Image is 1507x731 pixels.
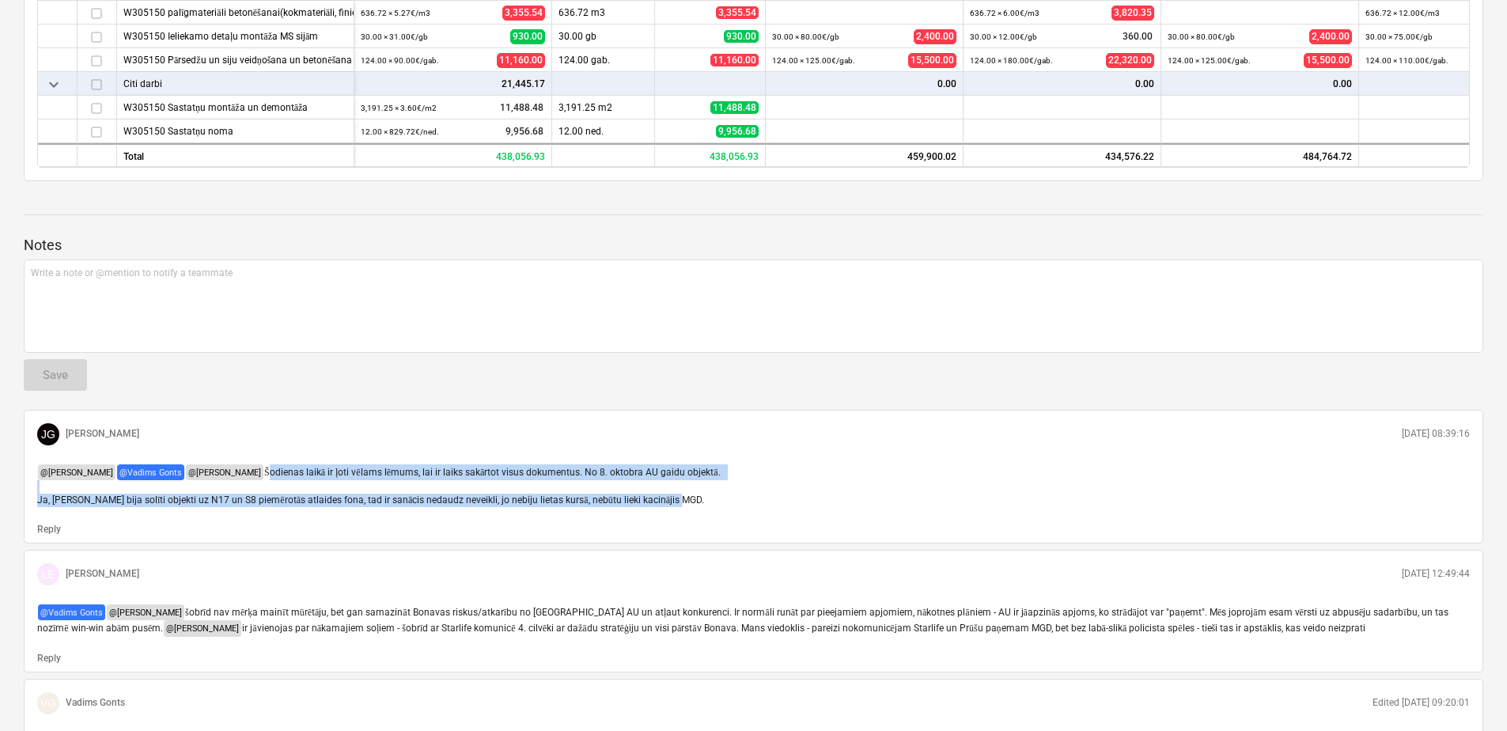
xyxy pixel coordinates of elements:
p: [PERSON_NAME] [66,427,139,441]
span: @ [PERSON_NAME] [107,604,184,620]
span: 15,500.00 [1304,52,1352,67]
span: 11,488.48 [498,100,545,114]
iframe: Chat Widget [1428,655,1507,731]
span: 11,160.00 [710,54,759,66]
div: 459,900.02 [766,143,964,167]
small: 30.00 × 31.00€ / gb [361,32,428,41]
span: @ [PERSON_NAME] [164,620,241,636]
small: 636.72 × 5.27€ / m3 [361,9,430,17]
div: 21,445.17 [361,72,545,96]
p: Edited [DATE] 09:20:01 [1373,696,1470,710]
span: JG [41,428,55,441]
p: Vadims Gonts [66,696,125,710]
small: 124.00 × 110.00€ / gab. [1365,56,1448,65]
span: VG [40,697,56,709]
span: 3,355.54 [716,6,759,19]
span: keyboard_arrow_down [44,74,63,93]
small: 30.00 × 75.00€ / gb [1365,32,1433,41]
div: Lāsma Erharde [37,563,59,585]
span: @ [PERSON_NAME] [38,464,115,480]
span: ir jāvienojas par nākamajiem soļiem - šobrīd ar Starlife komunicē 4. cilvēki ar dažādu stratēģiju... [242,623,1365,634]
div: W305150 Sastatņu montāža un demontāža [123,96,347,119]
small: 30.00 × 80.00€ / gb [1168,32,1235,41]
div: 484,764.72 [1161,143,1359,167]
div: Vadims Gonts [37,692,59,714]
span: 22,320.00 [1106,52,1154,67]
span: Šodienas laikā ir ļoti vēlams lēmums, lai ir laiks sakārtot visus dokumentus. No 8. oktobra AU ga... [37,467,725,506]
p: [DATE] 12:49:44 [1402,567,1470,581]
div: Total [117,143,354,167]
div: 636.72 m3 [552,1,655,25]
small: 636.72 × 6.00€ / m3 [970,9,1039,17]
small: 124.00 × 90.00€ / gab. [361,56,439,65]
span: 360.00 [1121,29,1154,43]
div: 0.00 [772,72,956,96]
span: 930.00 [510,28,545,44]
div: W305150 palīgmateriāli betonēšanai(kokmateriāli, finieris u.c.) un stiegrošanai(distanceri, stiep... [123,1,347,24]
small: 636.72 × 12.00€ / m3 [1365,9,1440,17]
div: 0.00 [1168,72,1352,96]
span: 9,956.68 [504,124,545,138]
div: 3,191.25 m2 [552,96,655,119]
span: 930.00 [724,30,759,43]
small: 3,191.25 × 3.60€ / m2 [361,104,437,112]
small: 12.00 × 829.72€ / ned. [361,127,439,136]
span: 3,355.54 [502,5,545,20]
div: Citi darbi [123,72,347,95]
small: 30.00 × 80.00€ / gb [772,32,839,41]
div: 12.00 ned. [552,119,655,143]
small: 124.00 × 125.00€ / gab. [772,56,855,65]
span: 15,500.00 [908,52,956,67]
span: 2,400.00 [914,28,956,44]
small: 124.00 × 125.00€ / gab. [1168,56,1251,65]
div: 438,056.93 [655,143,766,167]
span: 11,488.48 [710,101,759,114]
div: W305150 Ieliekamo detaļu montāža MS sijām [123,25,347,47]
span: šobrīd nav mērķa mainīt mūrētāju, bet gan samazināt Bonavas riskus/atkarību no [GEOGRAPHIC_DATA] ... [37,607,1451,634]
div: 434,576.22 [964,143,1161,167]
div: 438,056.93 [354,143,552,167]
span: 9,956.68 [716,125,759,138]
div: W305150 Sastatņu noma [123,119,347,142]
p: Notes [24,236,1483,255]
div: 30.00 gb [552,25,655,48]
span: @ [PERSON_NAME] [186,464,263,480]
div: Jānis Grāmatnieks [37,423,59,445]
p: [PERSON_NAME] [66,567,139,581]
div: 124.00 gab. [552,48,655,72]
button: Reply [37,652,61,665]
span: 11,160.00 [497,52,545,67]
span: @ Vadims Gonts [117,464,184,480]
div: 0.00 [970,72,1154,96]
small: 124.00 × 180.00€ / gab. [970,56,1053,65]
span: 3,820.35 [1111,5,1154,20]
small: 30.00 × 12.00€ / gb [970,32,1037,41]
div: W305150 Pārsedžu un siju veidņošana un betonēšana [123,48,347,71]
button: Reply [37,523,61,536]
span: 2,400.00 [1309,28,1352,44]
p: [DATE] 08:39:16 [1402,427,1470,441]
span: LE [41,568,55,581]
span: @ Vadims Gonts [38,604,105,620]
